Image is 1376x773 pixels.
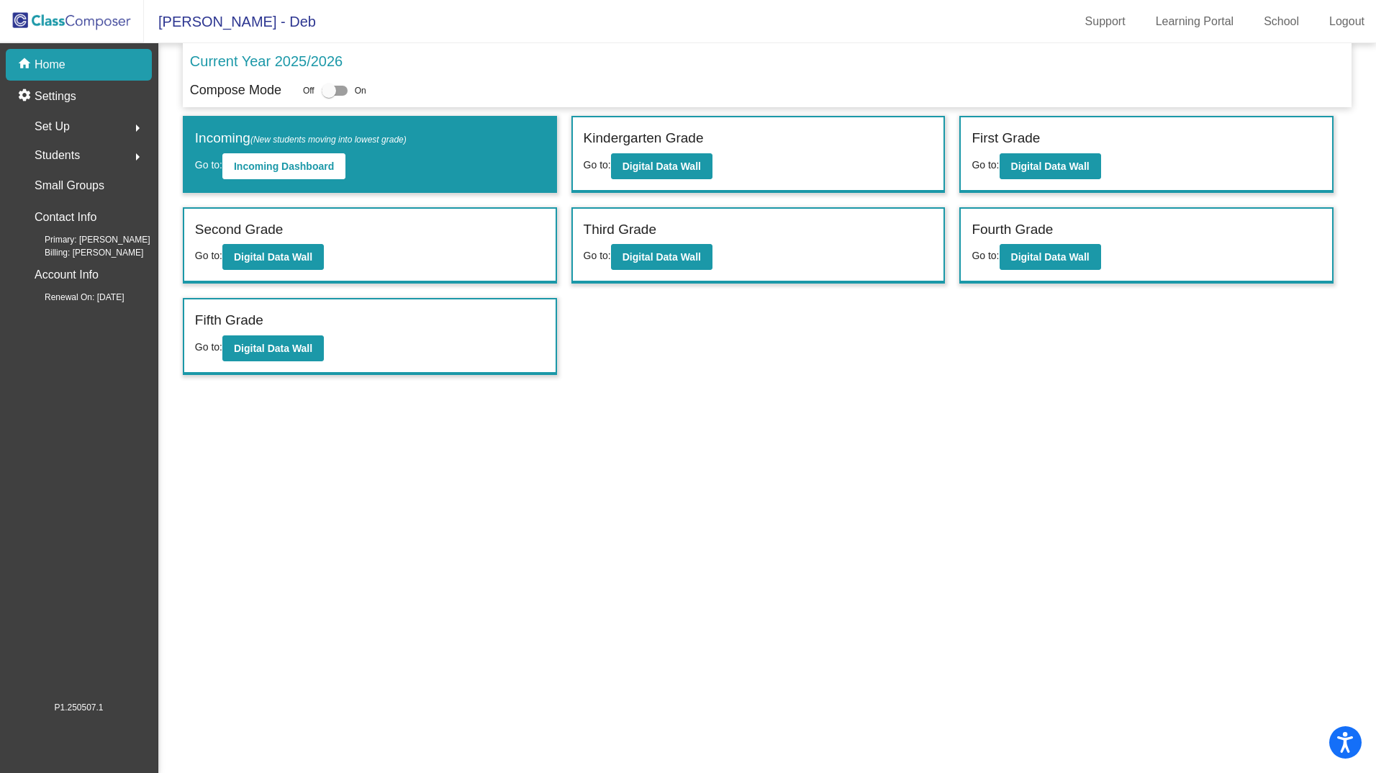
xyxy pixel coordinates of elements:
[1318,10,1376,33] a: Logout
[1011,251,1090,263] b: Digital Data Wall
[195,250,222,261] span: Go to:
[1074,10,1137,33] a: Support
[972,250,999,261] span: Go to:
[144,10,316,33] span: [PERSON_NAME] - Deb
[584,250,611,261] span: Go to:
[355,84,366,97] span: On
[35,56,65,73] p: Home
[623,251,701,263] b: Digital Data Wall
[250,135,407,145] span: (New students moving into lowest grade)
[35,88,76,105] p: Settings
[195,159,222,171] span: Go to:
[35,265,99,285] p: Account Info
[17,88,35,105] mat-icon: settings
[222,153,345,179] button: Incoming Dashboard
[195,220,284,240] label: Second Grade
[623,161,701,172] b: Digital Data Wall
[35,145,80,166] span: Students
[222,244,324,270] button: Digital Data Wall
[972,128,1040,149] label: First Grade
[1252,10,1311,33] a: School
[1000,244,1101,270] button: Digital Data Wall
[195,341,222,353] span: Go to:
[584,220,656,240] label: Third Grade
[22,233,150,246] span: Primary: [PERSON_NAME]
[1011,161,1090,172] b: Digital Data Wall
[22,291,124,304] span: Renewal On: [DATE]
[195,128,407,149] label: Incoming
[1000,153,1101,179] button: Digital Data Wall
[35,117,70,137] span: Set Up
[611,244,712,270] button: Digital Data Wall
[234,161,334,172] b: Incoming Dashboard
[584,159,611,171] span: Go to:
[195,310,263,331] label: Fifth Grade
[1144,10,1246,33] a: Learning Portal
[190,81,281,100] p: Compose Mode
[584,128,704,149] label: Kindergarten Grade
[22,246,143,259] span: Billing: [PERSON_NAME]
[35,176,104,196] p: Small Groups
[972,220,1053,240] label: Fourth Grade
[234,251,312,263] b: Digital Data Wall
[611,153,712,179] button: Digital Data Wall
[222,335,324,361] button: Digital Data Wall
[129,148,146,166] mat-icon: arrow_right
[17,56,35,73] mat-icon: home
[303,84,314,97] span: Off
[234,343,312,354] b: Digital Data Wall
[972,159,999,171] span: Go to:
[35,207,96,227] p: Contact Info
[129,119,146,137] mat-icon: arrow_right
[190,50,343,72] p: Current Year 2025/2026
